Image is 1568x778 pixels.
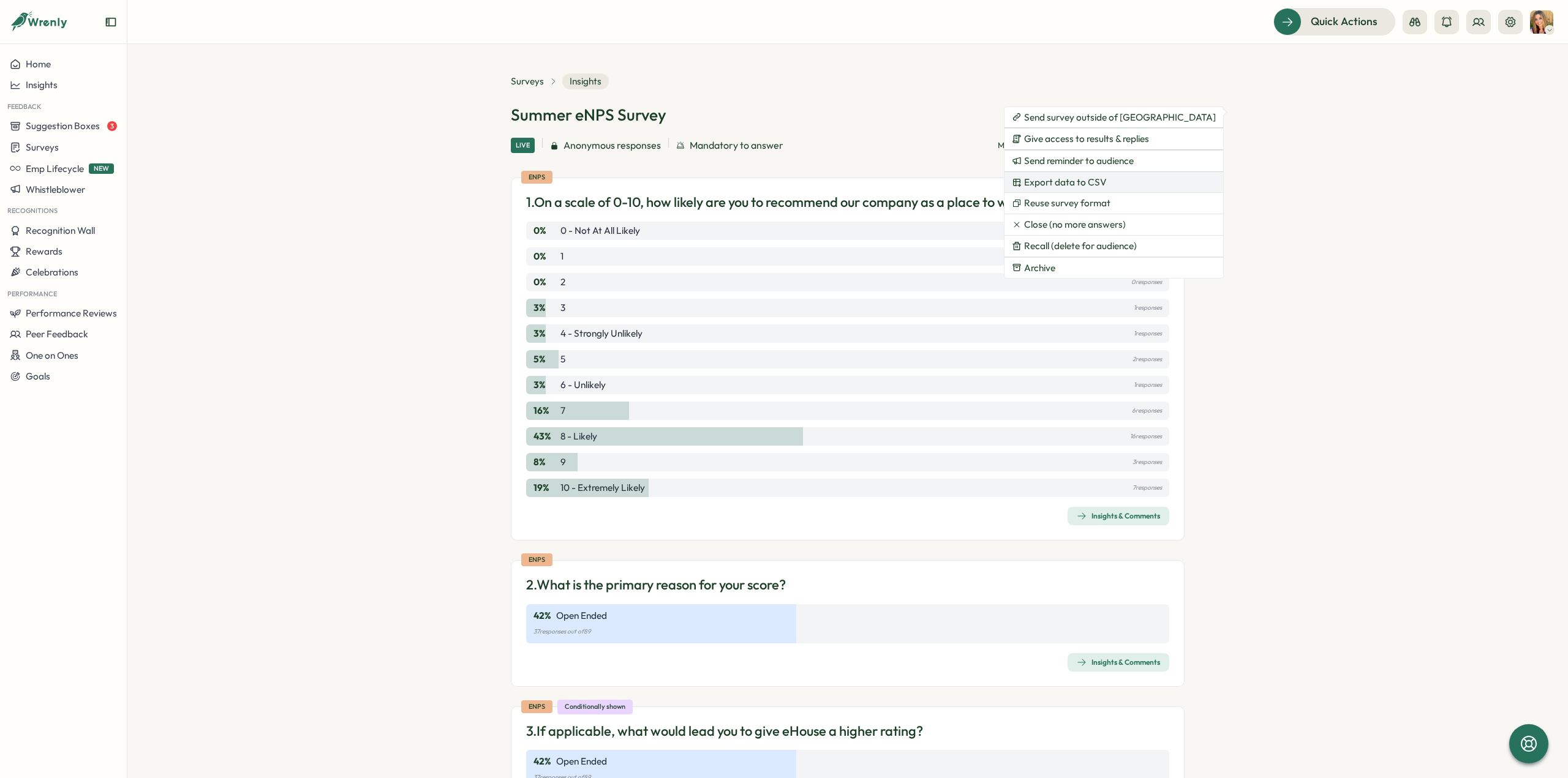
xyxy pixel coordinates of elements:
button: Insights & Comments [1068,507,1169,525]
button: Send reminder to audience [1005,151,1223,171]
p: 1 responses [1134,378,1162,392]
span: Mandatory to answer [690,138,783,153]
span: Export data to CSV [1024,177,1107,188]
span: Goals [26,370,50,382]
p: Managed by [998,140,1106,151]
p: 3 [560,301,565,315]
p: 9 [560,455,566,469]
p: 4 - Strongly Unlikely [560,327,643,340]
span: Recall (delete for audience) [1024,241,1137,252]
p: 0 % [533,275,558,289]
p: 3 % [533,327,558,340]
span: NEW [89,163,114,174]
button: Export data to CSV [1005,172,1223,193]
p: 7 responses [1133,481,1162,495]
div: Conditionally shown [557,700,633,714]
p: 1 responses [1134,327,1162,340]
div: Insights & Comments [1077,511,1160,521]
button: Close (no more answers) [1005,214,1223,235]
span: Give access to results & replies [1024,133,1149,144]
span: Anonymous responses [563,138,661,153]
p: 16 % [533,404,558,417]
span: Whistleblower [26,184,85,195]
span: Insights [26,79,58,91]
p: Open Ended [556,755,607,768]
p: 3. If applicable, what would lead you to give eHouse a higher rating? [526,722,923,741]
p: 7 [560,404,565,417]
p: 0 - Not at all likely [560,224,640,238]
div: eNPS [521,553,552,566]
button: Insights & Comments [1068,653,1169,671]
span: Celebrations [26,266,78,278]
a: Surveys [511,75,544,88]
p: 1 responses [1134,301,1162,315]
span: Close (no more answers) [1024,219,1126,230]
span: Reuse survey format [1024,198,1110,209]
span: Recognition Wall [26,225,95,236]
span: Send survey outside of [GEOGRAPHIC_DATA] [1024,112,1216,123]
p: 0 responses [1131,275,1162,289]
div: Live [511,138,535,153]
span: Surveys [26,141,59,153]
p: 2 responses [1133,353,1162,366]
span: Performance Reviews [26,307,117,319]
h1: Summer eNPS Survey [511,104,666,125]
p: 0 % [533,250,558,263]
div: eNPS [521,171,552,184]
p: 2. What is the primary reason for your score? [526,575,786,594]
span: Peer Feedback [26,328,88,340]
p: Open Ended [556,609,607,623]
p: 3 responses [1133,455,1162,469]
button: Expand sidebar [105,16,117,28]
p: 3 % [533,301,558,315]
p: 42 % [533,755,551,768]
p: 1. On a scale of 0-10, how likely are you to recommend our company as a place to work to friends? [526,193,1093,212]
span: Emp Lifecycle [26,163,84,174]
span: Quick Actions [1311,13,1378,29]
span: Rewards [26,245,62,257]
p: 16 responses [1130,430,1162,443]
button: Send survey outside of [GEOGRAPHIC_DATA] [1005,107,1223,128]
div: eNPS [521,700,552,713]
p: 5 % [533,353,558,366]
button: Recall (delete for audience) [1005,236,1223,256]
p: 3 % [533,378,558,392]
p: 8 - Likely [560,430,597,443]
span: Send reminder to audience [1024,155,1134,166]
p: 10 - Extremely likely [560,481,645,495]
span: Insights [562,73,609,89]
p: 0 % [533,224,558,238]
p: 6 responses [1132,404,1162,417]
span: Archive [1024,263,1055,274]
p: 8 % [533,455,558,469]
button: Give access to results & replies [1005,129,1223,149]
p: 5 [560,353,565,366]
button: Quick Actions [1273,8,1395,35]
p: 1 [560,250,563,263]
div: Insights & Comments [1077,657,1160,667]
p: 19 % [533,481,558,495]
img: Tarin O'Neill [1530,10,1553,34]
p: 2 [560,275,565,289]
p: 43 % [533,430,558,443]
p: 42 % [533,609,551,623]
span: Suggestion Boxes [26,120,100,132]
button: Archive [1005,258,1223,279]
span: One on Ones [26,350,78,361]
span: Home [26,58,51,70]
p: 37 responses out of 89 [533,625,1162,638]
button: Reuse survey format [1005,193,1223,214]
span: 3 [107,121,117,131]
p: 6 - Unlikely [560,378,606,392]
